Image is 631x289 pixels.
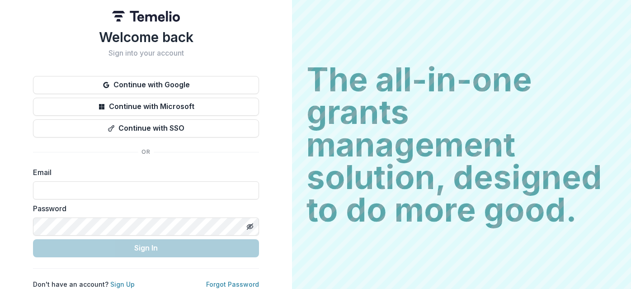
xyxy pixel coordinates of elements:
[33,119,259,137] button: Continue with SSO
[33,49,259,57] h2: Sign into your account
[33,76,259,94] button: Continue with Google
[33,203,254,214] label: Password
[206,280,259,288] a: Forgot Password
[110,280,135,288] a: Sign Up
[33,98,259,116] button: Continue with Microsoft
[33,280,135,289] p: Don't have an account?
[33,239,259,257] button: Sign In
[33,167,254,178] label: Email
[243,219,257,234] button: Toggle password visibility
[33,29,259,45] h1: Welcome back
[112,11,180,22] img: Temelio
